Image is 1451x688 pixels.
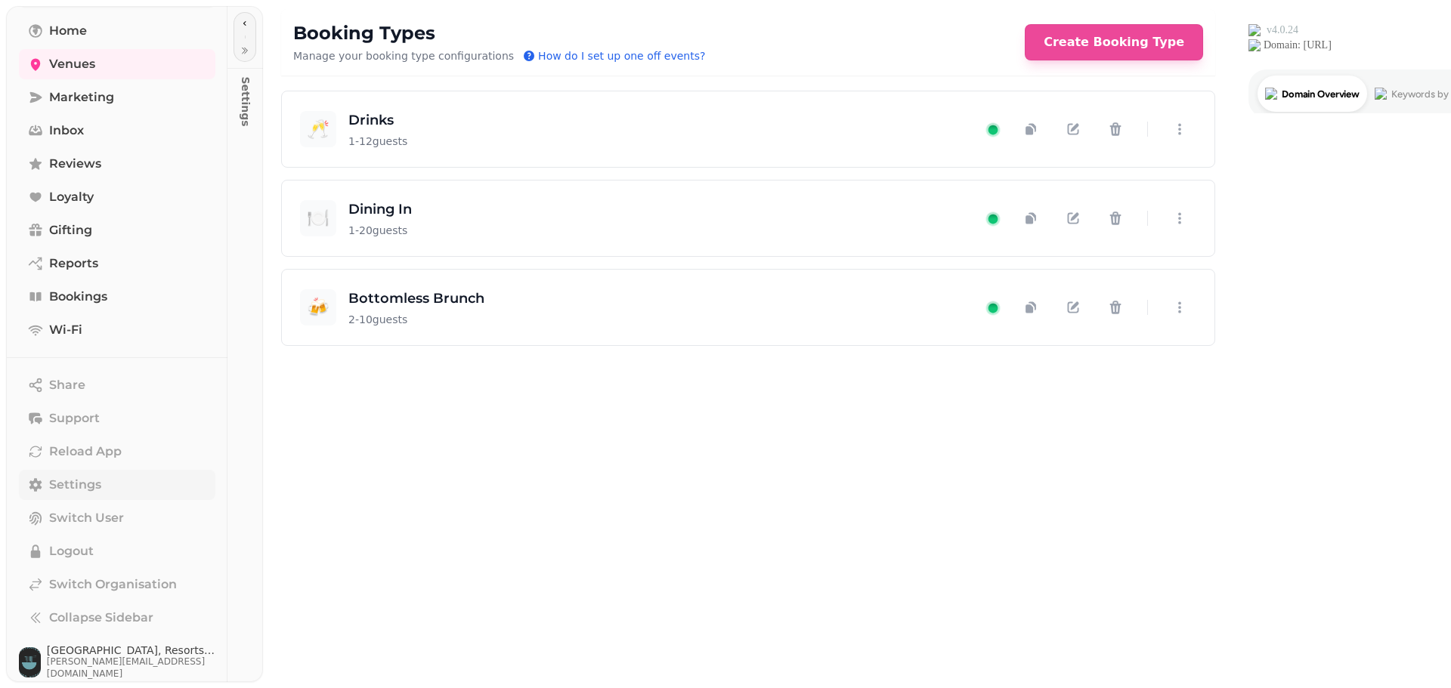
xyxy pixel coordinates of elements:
a: Bookings [19,282,215,312]
p: Settings [232,65,259,100]
span: Create Booking Type [1044,36,1184,48]
div: v 4.0.24 [42,24,74,36]
span: Reviews [49,155,101,173]
a: Venues [19,49,215,79]
a: Wi-Fi [19,315,215,345]
img: logo_orange.svg [24,24,36,36]
p: Manage your booking type configurations [293,48,514,63]
span: Share [49,376,85,394]
span: Loyalty [49,188,94,206]
button: Logout [19,536,215,566]
button: Share [19,370,215,400]
a: Settings [19,470,215,500]
a: Switch Organisation [19,569,215,600]
a: Reports [19,248,215,279]
span: [GEOGRAPHIC_DATA], Resorts World [47,645,215,656]
img: tab_keywords_by_traffic_grey.svg [150,88,162,100]
div: Keywords by Traffic [167,89,255,99]
a: Gifting [19,215,215,245]
span: Reports [49,255,98,273]
button: Support [19,403,215,433]
span: 1 - 12 guests [348,134,407,149]
span: Marketing [49,88,114,106]
a: Marketing [19,82,215,113]
span: Gifting [49,221,92,239]
span: 🥂 [307,117,329,141]
button: User avatar[GEOGRAPHIC_DATA], Resorts World[PERSON_NAME][EMAIL_ADDRESS][DOMAIN_NAME] [19,645,215,680]
span: Reload App [49,443,122,461]
a: Home [19,16,215,46]
h3: Dining In [348,199,412,220]
a: Inbox [19,116,215,146]
span: [PERSON_NAME][EMAIL_ADDRESS][DOMAIN_NAME] [47,656,215,680]
div: Domain: [URL] [39,39,107,51]
span: Collapse Sidebar [49,609,153,627]
button: Collapse Sidebar [19,603,215,633]
span: Support [49,409,100,427]
button: Reload App [19,437,215,467]
span: How do I set up one off events? [538,48,705,63]
button: Create Booking Type [1025,24,1203,60]
span: Switch User [49,509,124,527]
h3: Bottomless Brunch [348,288,484,309]
button: How do I set up one off events? [523,48,705,63]
img: tab_domain_overview_orange.svg [41,88,53,100]
img: User avatar [19,647,41,677]
h3: Drinks [348,110,407,131]
span: Switch Organisation [49,575,177,594]
button: Switch User [19,503,215,533]
img: website_grey.svg [24,39,36,51]
span: 1 - 20 guests [348,223,407,238]
span: Venues [49,55,95,73]
span: Inbox [49,122,84,140]
a: Reviews [19,149,215,179]
span: Home [49,22,87,40]
a: Loyalty [19,182,215,212]
span: 2 - 10 guests [348,312,407,327]
h1: Booking Types [293,21,705,45]
span: 🍽️ [307,206,329,230]
span: Wi-Fi [49,321,82,339]
span: Settings [49,476,101,494]
span: 🍻 [307,295,329,319]
div: Domain Overview [57,89,135,99]
span: Logout [49,542,94,560]
span: Bookings [49,288,107,306]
